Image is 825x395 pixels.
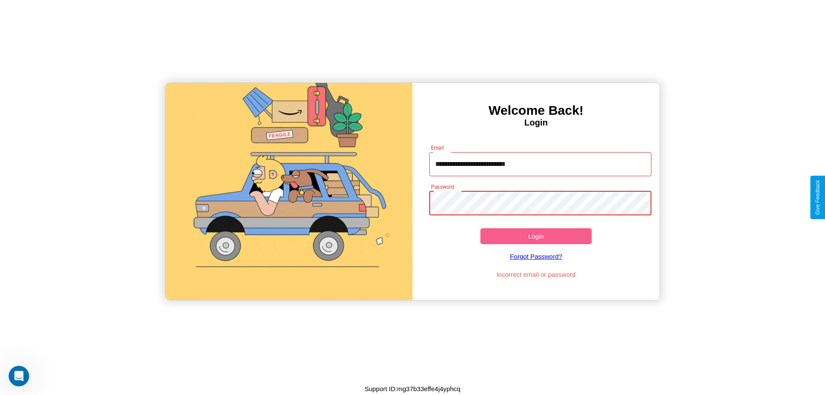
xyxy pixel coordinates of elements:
[425,269,648,280] p: Incorrect email or password
[364,383,460,395] p: Support ID: mg37b33effe4j4yphcq
[431,144,444,151] label: Email
[815,180,821,215] div: Give Feedback
[165,83,412,300] img: gif
[425,244,648,269] a: Forgot Password?
[412,103,660,118] h3: Welcome Back!
[412,118,660,128] h4: Login
[9,366,29,386] iframe: Intercom live chat
[480,228,592,244] button: Login
[431,183,454,190] label: Password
